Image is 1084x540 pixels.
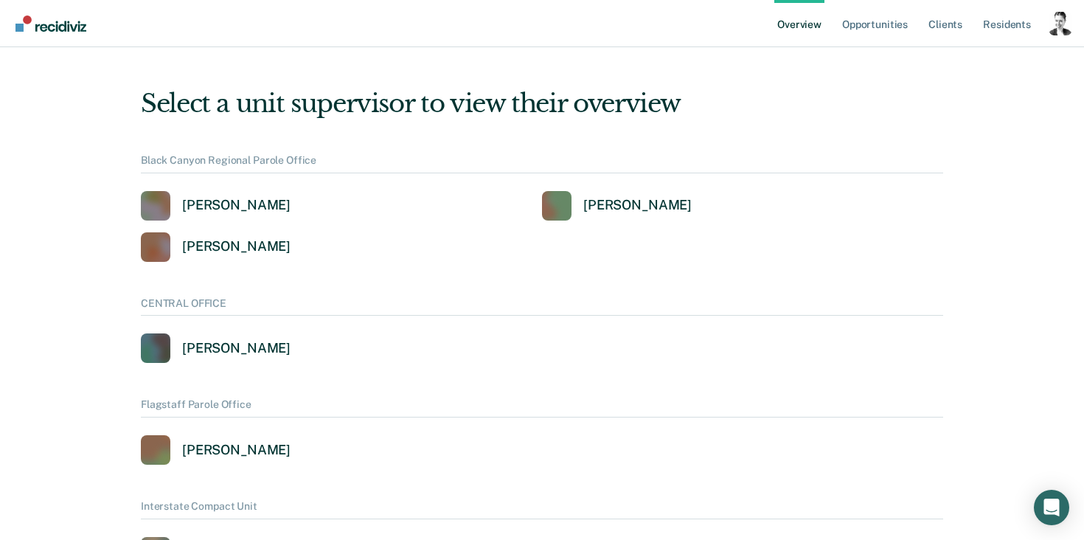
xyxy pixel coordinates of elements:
[182,197,291,214] div: [PERSON_NAME]
[583,197,692,214] div: [PERSON_NAME]
[141,154,943,173] div: Black Canyon Regional Parole Office
[182,340,291,357] div: [PERSON_NAME]
[141,191,291,221] a: [PERSON_NAME]
[141,297,943,316] div: CENTRAL OFFICE
[182,442,291,459] div: [PERSON_NAME]
[542,191,692,221] a: [PERSON_NAME]
[15,15,86,32] img: Recidiviz
[141,435,291,465] a: [PERSON_NAME]
[141,500,943,519] div: Interstate Compact Unit
[182,238,291,255] div: [PERSON_NAME]
[141,398,943,418] div: Flagstaff Parole Office
[1034,490,1069,525] div: Open Intercom Messenger
[141,232,291,262] a: [PERSON_NAME]
[141,89,943,119] div: Select a unit supervisor to view their overview
[141,333,291,363] a: [PERSON_NAME]
[1049,12,1072,35] button: Profile dropdown button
